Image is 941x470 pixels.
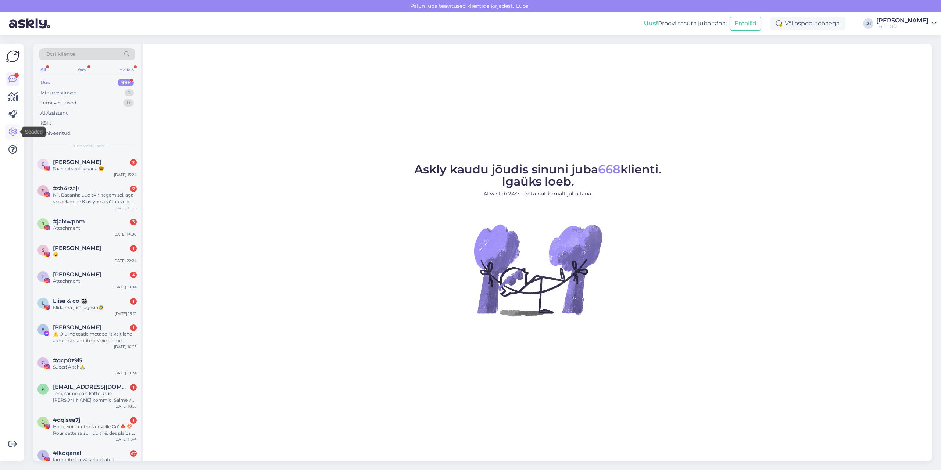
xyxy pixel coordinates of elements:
span: s [42,188,44,193]
div: ⚠️ Oluline teade metapoliitikalt lehe administraatoritele Meie oleme metapoliitika tugimeeskond. ... [53,331,137,344]
span: j [42,221,44,226]
div: Seaded [22,127,46,137]
div: 😮 [53,251,137,258]
div: 1 [130,298,137,305]
a: [PERSON_NAME]Eolini OÜ [876,18,937,29]
span: K [42,274,45,279]
div: 2 [130,159,137,166]
div: [DATE] 11:44 [114,437,137,442]
div: 47 [130,450,137,457]
span: Sandra [53,245,101,251]
span: K [42,386,45,392]
div: Saan retsepti jagada 🤓 [53,165,137,172]
span: d [41,419,45,425]
span: Liisa & co 👨‍👩‍👧‍👦 [53,298,88,304]
div: Tiimi vestlused [40,99,76,107]
span: #sh4rzajr [53,185,79,192]
div: 99+ [118,79,134,86]
b: Uus! [644,20,658,27]
div: Attachment [53,278,137,284]
span: Kirti [53,271,101,278]
div: 1 [130,324,137,331]
span: l [42,452,44,458]
div: Mida ma just lugesin🤣 [53,304,137,311]
div: [DATE] 18:53 [114,403,137,409]
span: Otsi kliente [46,50,75,58]
span: Kristel.kilk001@gmail.com [53,384,129,390]
div: farmeritelt ja väiketootjatelt pressitakse viimane sidrunimahl ka nende tingimustega [53,456,137,470]
div: AI Assistent [40,110,68,117]
span: Luba [514,3,531,9]
span: g [42,360,45,365]
div: Nii, Bacanha uudiskiri tegemisel, aga sisseelamine Klaviyosse võtab veits aega, sorri. Uurin ja a... [53,192,137,205]
div: [DATE] 10:24 [114,370,137,376]
span: 668 [598,162,620,176]
div: Super! Aitäh🙏 [53,364,137,370]
div: 1 [130,417,137,424]
div: Kõik [40,119,51,127]
button: Emailid [730,17,761,31]
span: Eeva Tella [53,324,101,331]
div: [DATE] 14:00 [113,232,137,237]
div: Proovi tasuta juba täna: [644,19,727,28]
span: Askly kaudu jõudis sinuni juba klienti. Igaüks loeb. [414,162,661,189]
div: 1 [125,89,134,97]
div: Hello, Voici notre Nouvelle Co’ 🍁 🍄 Pour cette saison du thé, des plaids et des feuilles qui craq... [53,423,137,437]
span: Uued vestlused [70,143,104,149]
div: Arhiveeritud [40,130,71,137]
div: Tere, saime paki kätte. Uue [PERSON_NAME] kommid. Saime vist praagi kommipaki, sest 8 asemel oli ... [53,390,137,403]
div: Attachment [53,225,137,232]
div: [DATE] 22:24 [113,258,137,263]
div: 1 [130,245,137,252]
div: 4 [130,272,137,278]
div: [DATE] 15:24 [114,172,137,177]
div: [DATE] 10:23 [114,344,137,349]
div: [PERSON_NAME] [876,18,929,24]
span: #jalxwpbm [53,218,85,225]
div: 3 [130,219,137,225]
div: [DATE] 15:01 [115,311,137,316]
div: All [39,65,47,74]
div: [DATE] 12:25 [114,205,137,211]
span: E [42,161,44,167]
span: Evelin Melnikov [53,159,101,165]
div: Väljaspool tööaega [770,17,845,30]
div: 7 [130,186,137,192]
span: E [42,327,44,332]
div: DT [863,18,873,29]
p: AI vastab 24/7. Tööta nutikamalt juba täna. [414,190,661,198]
div: 1 [130,384,137,391]
div: Uus [40,79,50,86]
div: Socials [117,65,135,74]
span: S [42,247,44,253]
div: Web [76,65,89,74]
img: No Chat active [472,204,604,336]
div: Minu vestlused [40,89,77,97]
span: L [42,300,44,306]
span: #dqisea7j [53,417,80,423]
span: #gcp0z9i5 [53,357,82,364]
span: #lkoqanal [53,450,81,456]
div: [DATE] 18:04 [114,284,137,290]
img: Askly Logo [6,50,20,64]
div: Eolini OÜ [876,24,929,29]
div: 0 [123,99,134,107]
